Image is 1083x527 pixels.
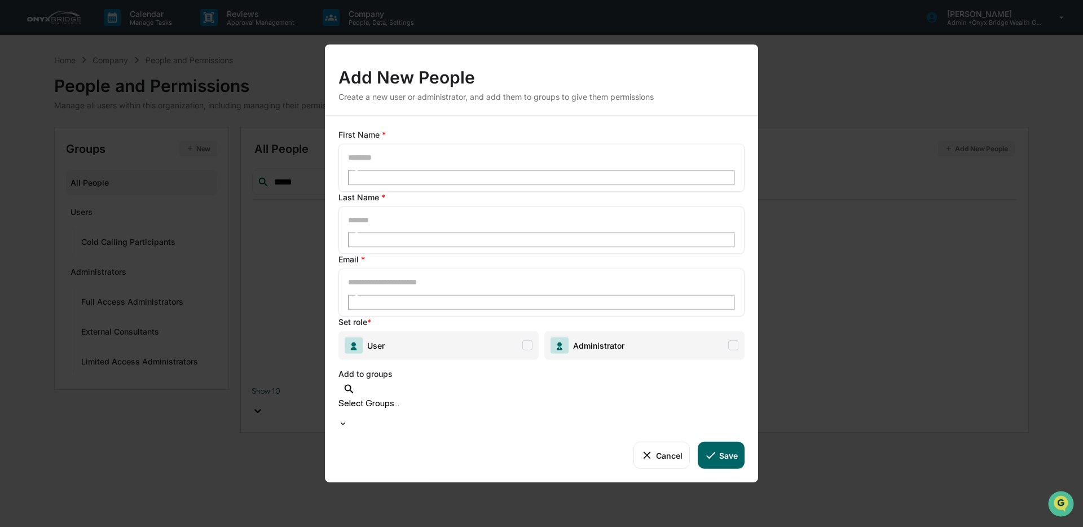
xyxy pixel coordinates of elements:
[338,92,745,102] div: Create a new user or administrator, and add them to groups to give them permissions
[7,159,76,179] a: 🔎Data Lookup
[1047,490,1077,520] iframe: Open customer support
[23,164,71,175] span: Data Lookup
[338,398,745,409] div: Select Groups...
[551,337,569,354] img: Administrator Icon
[38,86,185,98] div: Start new chat
[82,143,91,152] div: 🗄️
[11,86,32,107] img: 1746055101610-c473b297-6a78-478c-a979-82029cc54cd1
[338,192,381,201] span: Last Name
[633,442,689,469] button: Cancel
[80,191,137,200] a: Powered byPylon
[77,138,144,158] a: 🗄️Attestations
[11,24,205,42] p: How can we help?
[338,254,361,264] span: Email
[363,341,385,350] span: User
[11,143,20,152] div: 🖐️
[698,442,745,469] button: Save
[23,142,73,153] span: Preclearance
[93,142,140,153] span: Attestations
[569,341,624,350] span: Administrator
[338,360,745,383] div: Add to groups
[338,58,745,87] div: Add New People
[38,98,143,107] div: We're available if you need us!
[338,317,367,331] span: Set role
[338,130,382,139] span: First Name
[345,337,363,354] img: User Icon
[7,138,77,158] a: 🖐️Preclearance
[192,90,205,103] button: Start new chat
[11,165,20,174] div: 🔎
[112,191,137,200] span: Pylon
